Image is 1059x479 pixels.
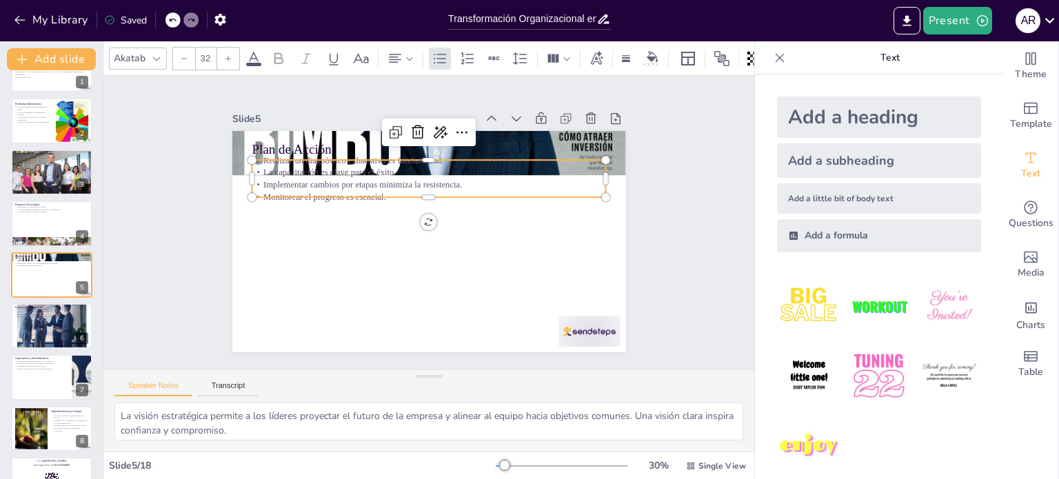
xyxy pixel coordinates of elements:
span: Text [1021,166,1040,181]
div: https://cdn.sendsteps.com/images/logo/sendsteps_logo_white.pnghttps://cdn.sendsteps.com/images/lo... [11,252,92,298]
strong: [DOMAIN_NAME] [43,460,66,462]
div: 7 [11,354,92,400]
button: Transcript [198,381,259,396]
span: Template [1010,116,1052,132]
p: Fomentar una actitud positiva es clave. [15,365,68,368]
div: Add text boxes [1003,141,1058,190]
div: Add a little bit of body text [777,183,981,214]
p: Realizar un análisis exhaustivo es esencial. [15,308,88,311]
p: Comunicar el propósito del cambio es importante. [15,363,68,365]
div: Text effects [586,48,607,70]
p: Consultar a los empleados genera pertenencia. [15,310,88,313]
span: Questions [1009,216,1053,231]
p: La falta de liderazgo claro desmotiva al personal. [15,111,52,116]
span: Charts [1016,318,1045,333]
div: https://cdn.sendsteps.com/images/logo/sendsteps_logo_white.pnghttps://cdn.sendsteps.com/images/lo... [11,98,92,143]
p: Un líder debe fomentar el cambio. [15,159,88,162]
p: Hacer ajustes necesarios aumenta la efectividad. [52,427,88,431]
p: La empresa enfrenta un estancamiento en ventas. [15,105,52,110]
p: Go to [15,459,88,463]
div: Column Count [543,48,574,70]
p: La falta de capacitación limita la adaptación. [15,121,52,123]
span: Theme [1015,67,1047,82]
div: Slide 5 / 18 [109,459,496,472]
img: 2.jpeg [847,274,911,338]
img: 3.jpeg [917,274,981,338]
div: 2 [76,128,88,140]
button: a r [1016,7,1040,34]
div: Akatab [111,49,148,68]
div: 30 % [642,459,675,472]
p: La participación activa es fundamental para el éxito. [15,316,88,318]
textarea: Un diagnóstico exhaustivo permite identificar las áreas que requieren atención y ayuda a crear un... [114,402,743,440]
input: Insert title [448,9,596,29]
div: Layout [677,48,699,70]
p: La capacitación es clave para el éxito. [15,259,88,262]
div: 3 [76,179,88,191]
p: Implementar un sistema ERP es crucial. [15,206,88,209]
button: My Library [10,9,94,31]
div: Add charts and graphs [1003,289,1058,339]
p: Un CRM optimiza la atención al cliente. [15,211,88,214]
div: Add a heading [777,96,981,138]
img: 6.jpeg [917,344,981,408]
div: https://cdn.sendsteps.com/images/logo/sendsteps_logo_white.pnghttps://cdn.sendsteps.com/images/lo... [11,303,92,349]
div: a r [1016,8,1040,33]
p: Reducir la resistencia es un objetivo importante. [15,368,68,371]
p: Problemas Identificados [15,101,52,105]
div: 8 [76,435,88,447]
img: 5.jpeg [847,344,911,408]
div: https://cdn.sendsteps.com/images/logo/sendsteps_logo_white.pnghttps://cdn.sendsteps.com/images/lo... [11,150,92,195]
p: Generated with [URL] [15,76,88,79]
p: Realizar seguimiento del progreso es crucial. [52,424,88,427]
div: 1 [76,76,88,88]
div: 6 [76,332,88,345]
p: Propuesta Tecnológica [15,203,88,207]
button: Present [923,7,992,34]
p: Implementar cambios por etapas minimiza la resistencia. [252,179,606,191]
p: Plan de Acción [15,254,88,258]
p: Implementar cambios por etapas minimiza la resistencia. [15,262,88,265]
img: 4.jpeg [777,344,841,408]
p: Características de un Líder Eficaz [15,152,88,156]
p: Capacitación y Sensibilización [15,356,68,360]
p: La empatía y motivación son esenciales. [15,162,88,165]
div: Add a subheading [777,143,981,178]
div: 5 [76,281,88,294]
p: Plan de Acción [252,140,606,159]
p: Realizar un diagnóstico exhaustivo es fundamental. [252,154,606,166]
p: Iniciar un programa de capacitación es esencial. [15,360,68,363]
p: Realizar un diagnóstico exhaustivo es fundamental. [15,256,88,259]
img: 7.jpeg [777,414,841,478]
p: Identificar problemas permite una mejor planificación. [15,313,88,316]
div: Get real-time input from your audience [1003,190,1058,240]
p: Un líder debe tener una visión estratégica. [15,154,88,157]
div: Add ready made slides [1003,91,1058,141]
p: Monitorear el progreso es esencial. [15,264,88,267]
span: Table [1018,365,1043,380]
div: 8 [11,406,92,451]
div: Add images, graphics, shapes or video [1003,240,1058,289]
p: Introducir cambios de manera gradual es efectivo. [52,414,88,419]
div: Slide 5 [232,112,477,125]
p: Text [791,41,989,74]
div: https://cdn.sendsteps.com/images/logo/sendsteps_logo_white.pnghttps://cdn.sendsteps.com/images/lo... [11,201,92,246]
p: La capacitación es clave para el éxito. [252,166,606,179]
p: Implementación por Etapas [52,409,88,413]
p: and login with code [15,463,88,467]
div: Add a table [1003,339,1058,389]
div: 4 [76,230,88,243]
p: Monitorear el progreso es esencial. [252,191,606,203]
span: Media [1018,265,1045,281]
p: La resistencia al cambio es un obstáculo significativo. [15,116,52,121]
div: Change the overall theme [1003,41,1058,91]
button: Add slide [7,48,96,70]
p: Evaluación y Diagnóstico [15,305,88,309]
span: Position [714,50,730,67]
span: Single View [698,460,746,471]
div: Saved [104,14,147,27]
img: 1.jpeg [777,274,841,338]
button: Export to PowerPoint [894,7,920,34]
p: Este trabajo presenta un diagnóstico y propuestas para abordar los problemas de liderazgo, comuni... [15,68,88,76]
div: Background color [642,51,663,65]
